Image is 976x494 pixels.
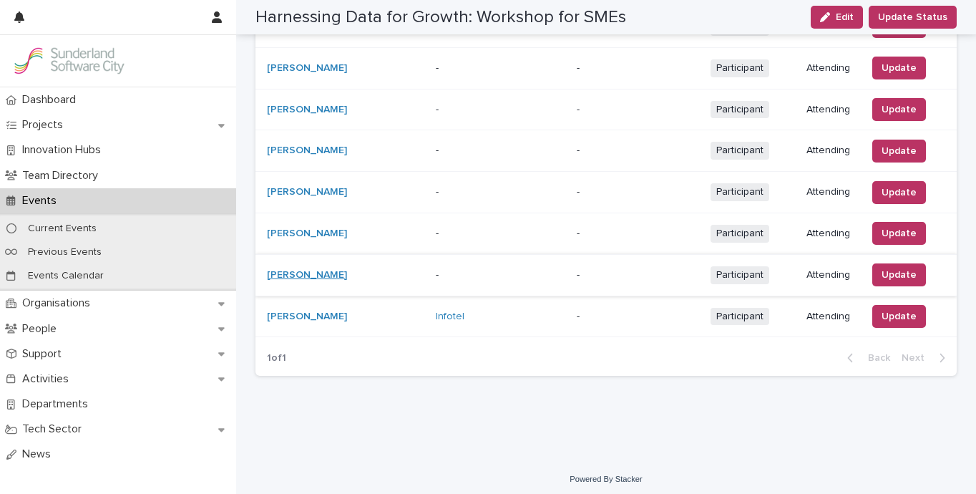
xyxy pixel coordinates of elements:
[882,309,917,324] span: Update
[711,101,769,119] span: Participant
[577,186,699,198] p: -
[711,308,769,326] span: Participant
[436,145,565,157] p: -
[872,263,926,286] button: Update
[16,397,99,411] p: Departments
[577,62,699,74] p: -
[16,169,109,183] p: Team Directory
[806,311,855,323] p: Attending
[267,104,347,116] a: [PERSON_NAME]
[267,311,347,323] a: [PERSON_NAME]
[16,447,62,461] p: News
[255,7,626,28] h2: Harnessing Data for Growth: Workshop for SMEs
[872,222,926,245] button: Update
[16,422,93,436] p: Tech Sector
[577,269,699,281] p: -
[836,12,854,22] span: Edit
[811,6,863,29] button: Edit
[902,353,933,363] span: Next
[882,61,917,75] span: Update
[577,104,699,116] p: -
[872,57,926,79] button: Update
[255,89,957,130] tr: [PERSON_NAME] --ParticipantAttendingUpdate
[806,269,855,281] p: Attending
[869,6,957,29] button: Update Status
[16,93,87,107] p: Dashboard
[878,10,947,24] span: Update Status
[16,270,115,282] p: Events Calendar
[872,181,926,204] button: Update
[882,268,917,282] span: Update
[436,186,565,198] p: -
[806,228,855,240] p: Attending
[711,183,769,201] span: Participant
[11,47,126,75] img: Kay6KQejSz2FjblR6DWv
[896,352,957,364] button: Next
[255,130,957,172] tr: [PERSON_NAME] --ParticipantAttendingUpdate
[711,225,769,243] span: Participant
[267,269,347,281] a: [PERSON_NAME]
[836,352,896,364] button: Back
[16,347,73,361] p: Support
[255,47,957,89] tr: [PERSON_NAME] --ParticipantAttendingUpdate
[16,296,102,310] p: Organisations
[16,246,113,258] p: Previous Events
[255,254,957,296] tr: [PERSON_NAME] --ParticipantAttendingUpdate
[16,143,112,157] p: Innovation Hubs
[882,144,917,158] span: Update
[436,62,565,74] p: -
[255,172,957,213] tr: [PERSON_NAME] --ParticipantAttendingUpdate
[255,213,957,254] tr: [PERSON_NAME] --ParticipantAttendingUpdate
[255,341,298,376] p: 1 of 1
[267,228,347,240] a: [PERSON_NAME]
[570,475,642,483] a: Powered By Stacker
[806,104,855,116] p: Attending
[577,311,699,323] p: -
[16,322,68,336] p: People
[436,269,565,281] p: -
[436,104,565,116] p: -
[711,59,769,77] span: Participant
[16,223,108,235] p: Current Events
[267,186,347,198] a: [PERSON_NAME]
[882,185,917,200] span: Update
[436,228,565,240] p: -
[872,305,926,328] button: Update
[267,145,347,157] a: [PERSON_NAME]
[806,186,855,198] p: Attending
[711,266,769,284] span: Participant
[872,98,926,121] button: Update
[806,62,855,74] p: Attending
[16,372,80,386] p: Activities
[577,228,699,240] p: -
[806,145,855,157] p: Attending
[859,353,890,363] span: Back
[577,145,699,157] p: -
[436,311,464,323] a: Infotel
[711,142,769,160] span: Participant
[882,226,917,241] span: Update
[872,140,926,163] button: Update
[255,296,957,337] tr: [PERSON_NAME] Infotel -ParticipantAttendingUpdate
[267,62,347,74] a: [PERSON_NAME]
[882,102,917,117] span: Update
[16,118,74,132] p: Projects
[16,194,68,208] p: Events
